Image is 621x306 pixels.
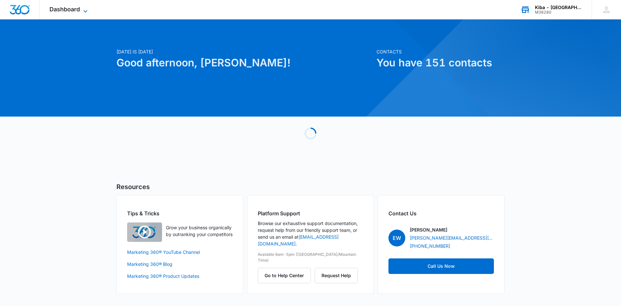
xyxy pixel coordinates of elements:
[388,210,494,217] h2: Contact Us
[410,226,447,233] p: [PERSON_NAME]
[258,273,315,278] a: Go to Help Center
[410,234,494,241] a: [PERSON_NAME][EMAIL_ADDRESS][PERSON_NAME][DOMAIN_NAME]
[535,10,582,15] div: account id
[127,249,233,255] a: Marketing 360® YouTube Channel
[535,5,582,10] div: account name
[116,48,373,55] p: [DATE] is [DATE]
[166,224,233,238] p: Grow your business organically by outranking your competitors
[258,210,363,217] h2: Platform Support
[258,268,311,283] button: Go to Help Center
[49,6,80,13] span: Dashboard
[258,252,363,263] p: Available 8am-5pm ([GEOGRAPHIC_DATA]/Mountain Time)
[127,222,162,242] img: Quick Overview Video
[127,261,233,267] a: Marketing 360® Blog
[376,48,505,55] p: Contacts
[388,230,405,246] span: EW
[388,258,494,274] a: Call Us Now
[127,273,233,279] a: Marketing 360® Product Updates
[410,243,450,249] a: [PHONE_NUMBER]
[315,273,358,278] a: Request Help
[116,55,373,71] h1: Good afternoon, [PERSON_NAME]!
[315,268,358,283] button: Request Help
[376,55,505,71] h1: You have 151 contacts
[127,210,233,217] h2: Tips & Tricks
[116,182,505,192] h5: Resources
[258,220,363,247] p: Browse our exhaustive support documentation, request help from our friendly support team, or send...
